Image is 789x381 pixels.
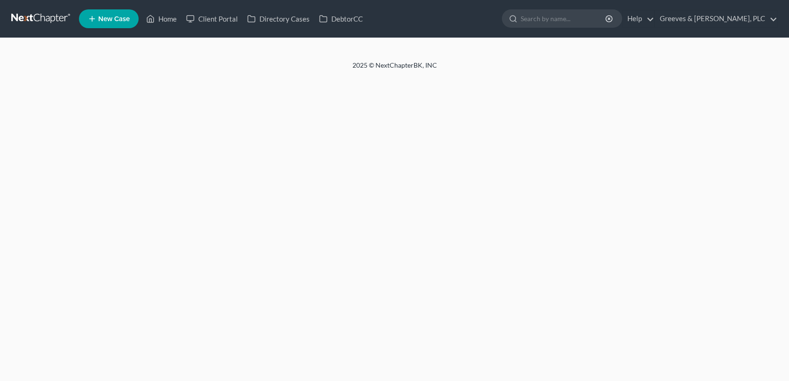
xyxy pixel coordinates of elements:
a: Greeves & [PERSON_NAME], PLC [655,10,777,27]
input: Search by name... [521,10,607,27]
div: 2025 © NextChapterBK, INC [127,61,663,78]
span: New Case [98,16,130,23]
a: Home [141,10,181,27]
a: DebtorCC [314,10,367,27]
a: Client Portal [181,10,242,27]
a: Help [623,10,654,27]
a: Directory Cases [242,10,314,27]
